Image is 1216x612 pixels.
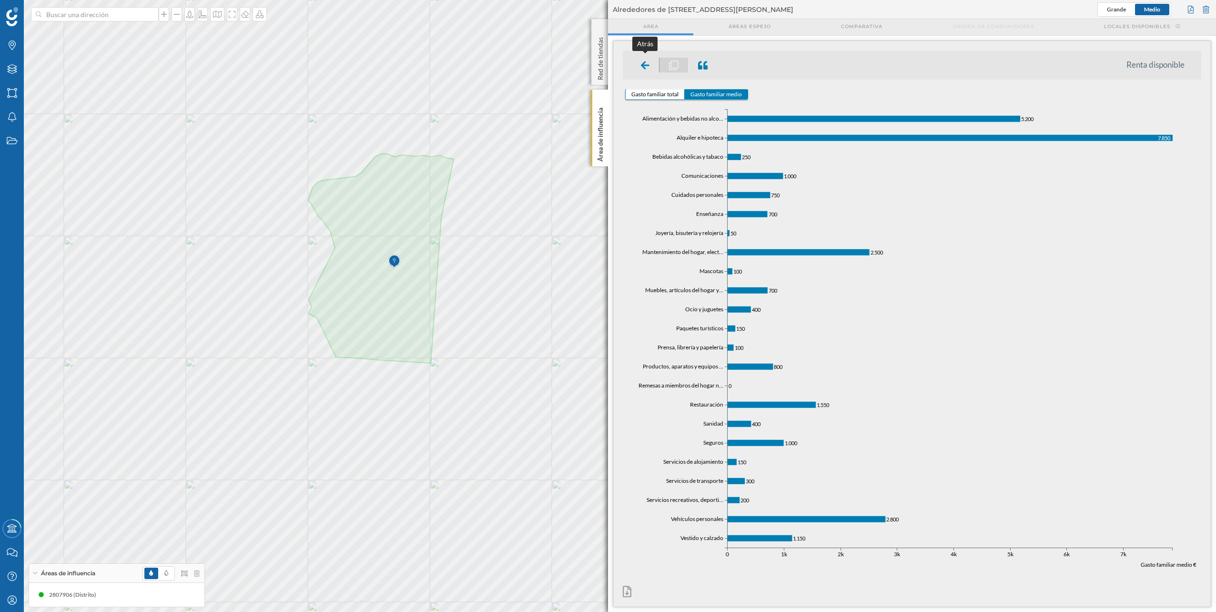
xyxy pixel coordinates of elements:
[742,154,751,160] tspan: 250
[886,516,899,522] tspan: 2.800
[785,440,798,446] tspan: 1.000
[666,477,723,484] text: Servicios de transporte
[784,173,797,179] tspan: 1.000
[953,23,1034,30] span: Origen de consumidores
[894,551,901,558] text: 3k
[642,248,723,255] text: Mantenimiento del hogar, elect…
[769,287,778,294] tspan: 700
[1144,6,1160,13] span: Medio
[771,192,780,198] tspan: 750
[680,534,723,541] text: Vestido y calzado
[733,268,742,275] tspan: 100
[19,7,53,15] span: Soporte
[1007,551,1014,558] text: 5k
[696,210,723,217] text: Enseñanza
[735,345,744,351] tspan: 100
[655,229,723,236] text: Joyería, bisutería y relojería
[677,134,723,141] text: Alquiler e hipoteca
[793,535,806,541] tspan: 1.150
[1158,135,1171,141] tspan: 7.850
[1126,60,1194,70] li: Renta disponible
[658,344,723,351] text: Prensa, librería y papelería
[685,306,723,313] text: Ocio y juguetes
[1141,561,1196,568] text: Gasto familiar medio €
[49,590,101,600] div: 2807906 (Distrito)
[736,326,745,332] tspan: 150
[676,325,723,332] text: Paquetes turísticos
[596,33,605,80] p: Red de tiendas
[663,458,723,465] text: Servicios de alojamiento
[1107,6,1126,13] span: Grande
[752,306,761,313] tspan: 400
[671,191,723,198] text: Cuidados personales
[643,363,723,370] text: Productos, aparatos y equipos …
[626,90,685,100] button: Gasto familiar total
[774,364,783,370] tspan: 800
[637,39,653,49] div: Atrás
[817,402,830,408] tspan: 1.550
[388,252,400,271] img: Marker
[1064,551,1070,558] text: 6k
[838,551,844,558] text: 2k
[951,551,957,558] text: 4k
[6,7,18,26] img: Geoblink Logo
[647,496,723,503] text: Servicios recreativos, deporti…
[1120,551,1127,558] text: 7k
[726,551,730,558] text: 0
[729,383,732,389] tspan: 0
[730,230,737,236] tspan: 50
[738,459,747,465] tspan: 150
[643,23,659,30] span: Area
[746,478,755,484] tspan: 300
[729,23,771,30] span: Áreas espejo
[699,267,723,275] text: Mascotas
[638,382,723,389] text: Remesas a miembros del hogar n…
[685,90,748,100] button: Gasto familiar medio
[871,249,883,255] tspan: 2.500
[769,211,778,217] tspan: 700
[1021,116,1034,122] tspan: 5.200
[681,172,723,179] text: Comunicaciones
[781,551,788,558] text: 1k
[596,104,605,162] p: Área de influencia
[652,153,723,160] text: Bebidas alcohólicas y tabaco
[613,5,793,14] span: Alrededores de [STREET_ADDRESS][PERSON_NAME]
[740,497,750,503] tspan: 200
[1104,23,1170,30] span: Locales disponibles
[642,115,723,122] text: Alimentación y bebidas no alco…
[752,421,761,427] tspan: 400
[645,286,723,294] text: Muebles, artículos del hogar y…
[41,569,95,578] span: Áreas de influencia
[671,515,723,522] text: Vehículos personales
[690,401,723,408] text: Restauración
[841,23,882,30] span: Comparativa
[703,420,723,427] text: Sanidad
[703,439,723,446] text: Seguros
